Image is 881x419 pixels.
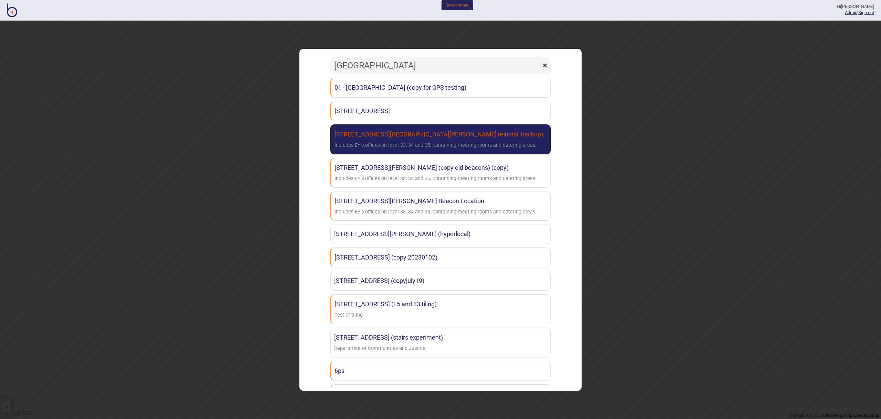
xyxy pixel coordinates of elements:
a: [STREET_ADDRESS] (stairs experiment)Department of Communities and Justice [330,328,551,357]
span: | [845,10,858,15]
a: [STREET_ADDRESS][GEOGRAPHIC_DATA][PERSON_NAME] reinstall backup)Includes EY's offices on level 33... [330,124,551,154]
div: Includes EY's offices on level 33, 34 and 35, containing meeting rooms and catering areas. [335,141,537,151]
input: Search locations by tag + name [330,57,541,74]
button: × [539,57,551,74]
div: Includes EY's offices on level 33, 34 and 35, containing meeting rooms and catering areas. [335,174,537,184]
a: [STREET_ADDRESS][PERSON_NAME] (copy old beacons) (copy)Includes EY's offices on level 33, 34 and ... [330,158,551,188]
a: [STREET_ADDRESS][PERSON_NAME] Beacon LocationIncludes EY's offices on level 33, 34 and 35, contai... [330,191,551,221]
div: Department of Communities and Justice [334,344,425,354]
a: [STREET_ADDRESS] (L5 and 33 tiling)Test of tiling [330,294,551,324]
button: Sign out [858,10,874,15]
img: BindiMaps CMS [7,3,17,17]
a: [STREET_ADDRESS] [330,101,551,121]
div: Hi [PERSON_NAME] [837,3,874,10]
a: [STREET_ADDRESS] (copy 20230102) [330,247,551,267]
a: [STREET_ADDRESS] (copyjuly19) [330,271,551,291]
div: Includes EY's offices on level 33, 34 and 35, containing meeting rooms and catering areas. [335,207,537,217]
a: 01 - [GEOGRAPHIC_DATA] (copy for GPS testing) [330,78,551,98]
a: [STREET_ADDRESS][PERSON_NAME] (hyperlocal) [330,224,551,244]
a: Admin [845,10,857,15]
a: [STREET_ADDRESS] (The Glasshouse) (Hyperlocal) [330,384,551,404]
a: 6ps [330,361,551,381]
div: Test of tiling [335,310,363,320]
